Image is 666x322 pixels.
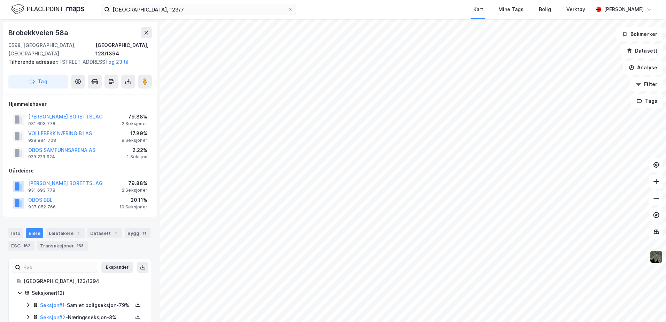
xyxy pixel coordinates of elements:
[40,301,133,309] div: - Samlet boligseksjon - 79%
[122,129,147,138] div: 17.89%
[8,228,23,238] div: Info
[28,204,56,210] div: 937 052 766
[127,146,147,154] div: 2.22%
[24,277,143,285] div: [GEOGRAPHIC_DATA], 123/1394
[11,3,84,15] img: logo.f888ab2527a4732fd821a326f86c7f29.svg
[8,241,34,251] div: ESG
[40,314,65,320] a: Seksjon#2
[28,187,55,193] div: 931 693 778
[631,289,666,322] div: Kontrollprogram for chat
[9,167,152,175] div: Gårdeiere
[623,61,663,75] button: Analyse
[37,241,88,251] div: Transaksjoner
[28,154,55,160] div: 929 229 924
[101,262,133,273] button: Ekspander
[566,5,585,14] div: Verktøy
[473,5,483,14] div: Kart
[122,179,147,187] div: 79.88%
[122,138,147,143] div: 9 Seksjoner
[621,44,663,58] button: Datasett
[112,230,119,237] div: 1
[32,289,143,297] div: Seksjoner ( 12 )
[616,27,663,41] button: Bokmerker
[95,41,152,58] div: [GEOGRAPHIC_DATA], 123/1394
[21,262,97,273] input: Søk
[122,113,147,121] div: 79.88%
[22,242,32,249] div: 162
[87,228,122,238] div: Datasett
[28,121,55,127] div: 931 693 778
[8,58,146,66] div: [STREET_ADDRESS]
[75,242,85,249] div: 168
[650,250,663,263] img: 9k=
[630,77,663,91] button: Filter
[40,302,64,308] a: Seksjon#1
[127,154,147,160] div: 1 Seksjon
[631,94,663,108] button: Tags
[40,313,133,322] div: - Næringsseksjon - 8%
[122,187,147,193] div: 2 Seksjoner
[604,5,644,14] div: [PERSON_NAME]
[141,230,148,237] div: 11
[46,228,85,238] div: Leietakere
[8,75,68,89] button: Tag
[122,121,147,127] div: 2 Seksjoner
[125,228,150,238] div: Bygg
[119,204,147,210] div: 10 Seksjoner
[8,59,60,65] span: Tilhørende adresser:
[8,27,70,38] div: Brobekkveien 58a
[9,100,152,108] div: Hjemmelshaver
[119,196,147,204] div: 20.11%
[75,230,82,237] div: 1
[498,5,524,14] div: Mine Tags
[631,289,666,322] iframe: Chat Widget
[539,5,551,14] div: Bolig
[110,4,287,15] input: Søk på adresse, matrikkel, gårdeiere, leietakere eller personer
[26,228,43,238] div: Eiere
[28,138,56,143] div: 928 884 708
[8,41,95,58] div: 0598, [GEOGRAPHIC_DATA], [GEOGRAPHIC_DATA]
